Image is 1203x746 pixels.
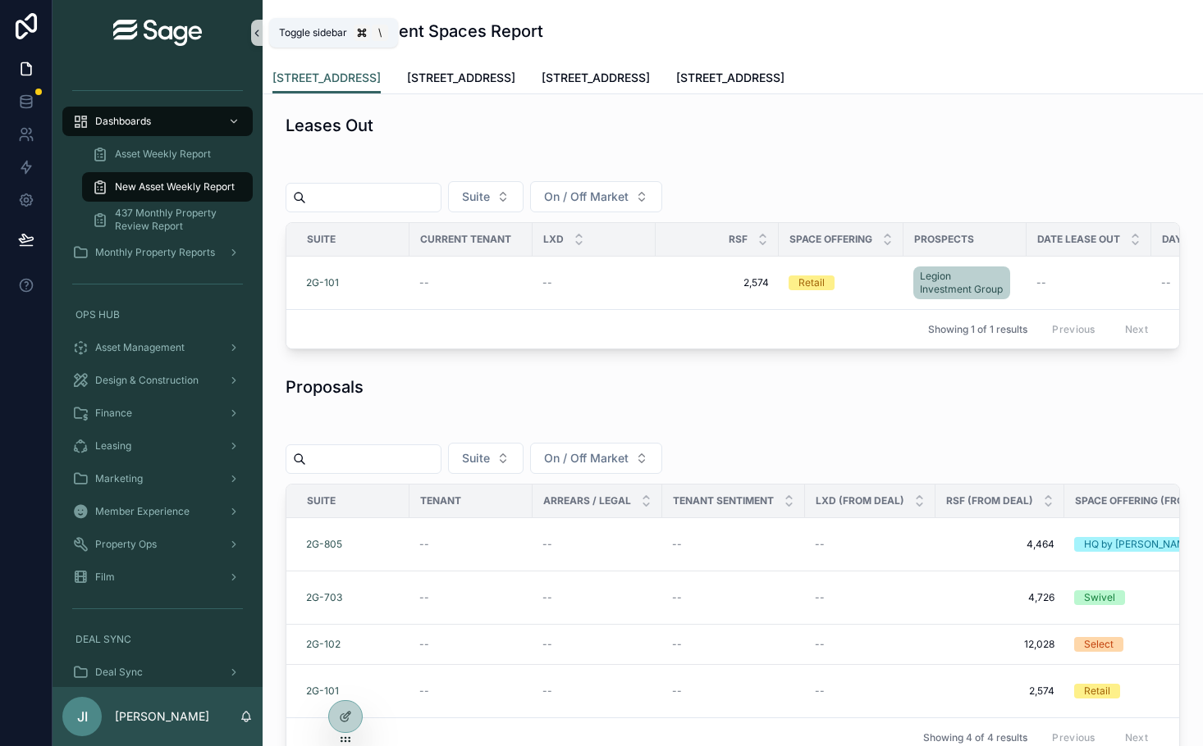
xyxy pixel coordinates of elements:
[945,638,1054,651] a: 12,028
[1161,276,1171,289] span: --
[306,538,342,551] a: 2G-805
[530,443,662,474] button: Select Button
[419,276,523,289] a: --
[279,26,347,39] span: Toggle sidebar
[95,505,190,518] span: Member Experience
[95,571,115,584] span: Film
[672,638,795,651] a: --
[1084,637,1114,652] div: Select
[789,275,894,290] a: Retail
[1036,276,1141,289] a: --
[82,172,253,202] a: New Asset Weekly Report
[62,497,253,526] a: Member Experience
[815,638,926,651] a: --
[945,538,1054,551] a: 4,464
[113,20,202,46] img: App logo
[542,276,646,289] a: --
[373,26,387,39] span: \
[62,366,253,395] a: Design & Construction
[543,494,631,507] span: Arrears / Legal
[672,591,795,604] a: --
[306,638,341,651] a: 2G-102
[530,181,662,212] button: Select Button
[306,591,400,604] a: 2G-703
[666,276,769,289] a: 2,574
[306,591,342,604] a: 2G-703
[676,70,784,86] span: [STREET_ADDRESS]
[542,538,652,551] a: --
[815,685,825,698] span: --
[448,443,524,474] button: Select Button
[62,333,253,362] a: Asset Management
[1084,590,1115,605] div: Swivel
[542,638,652,651] a: --
[419,685,523,698] a: --
[95,246,215,259] span: Monthly Property Reports
[95,538,157,551] span: Property Ops
[542,685,652,698] a: --
[928,323,1027,336] span: Showing 1 of 1 results
[815,638,825,651] span: --
[306,276,400,289] a: 2G-101
[62,238,253,267] a: Monthly Property Reports
[272,70,381,86] span: [STREET_ADDRESS]
[62,300,253,330] a: OPS HUB
[1036,276,1046,289] span: --
[306,276,339,289] a: 2G-101
[95,374,199,387] span: Design & Construction
[672,685,682,698] span: --
[542,591,652,604] a: --
[75,308,120,321] span: OPS HUB
[77,707,88,726] span: JI
[542,591,552,604] span: --
[543,233,564,246] span: LXD
[95,439,131,453] span: Leasing
[1084,537,1195,552] div: HQ by [PERSON_NAME]
[419,276,429,289] span: --
[1084,684,1110,698] div: Retail
[420,233,511,246] span: Current Tenant
[272,63,381,94] a: [STREET_ADDRESS]
[419,591,429,604] span: --
[95,407,132,420] span: Finance
[542,70,650,86] span: [STREET_ADDRESS]
[115,207,236,233] span: 437 Monthly Property Review Report
[419,638,429,651] span: --
[815,538,926,551] a: --
[544,189,629,205] span: On / Off Market
[542,63,650,96] a: [STREET_ADDRESS]
[115,148,211,161] span: Asset Weekly Report
[407,70,515,86] span: [STREET_ADDRESS]
[306,685,400,698] a: 2G-101
[920,270,1004,296] span: Legion Investment Group
[1037,233,1120,246] span: Date Lease Out
[946,494,1033,507] span: RSF (from Deal)
[306,685,339,698] a: 2G-101
[816,494,904,507] span: LXD (from Deal)
[419,538,429,551] span: --
[672,538,795,551] a: --
[62,530,253,559] a: Property Ops
[462,450,490,466] span: Suite
[815,538,825,551] span: --
[448,181,524,212] button: Select Button
[945,685,1054,698] a: 2,574
[419,591,523,604] a: --
[306,538,400,551] a: 2G-805
[542,685,552,698] span: --
[544,450,629,466] span: On / Off Market
[307,494,336,507] span: Suite
[945,591,1054,604] a: 4,726
[82,139,253,169] a: Asset Weekly Report
[673,494,774,507] span: Tenant Sentiment
[95,341,185,354] span: Asset Management
[286,114,373,137] h1: Leases Out
[62,562,253,592] a: Film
